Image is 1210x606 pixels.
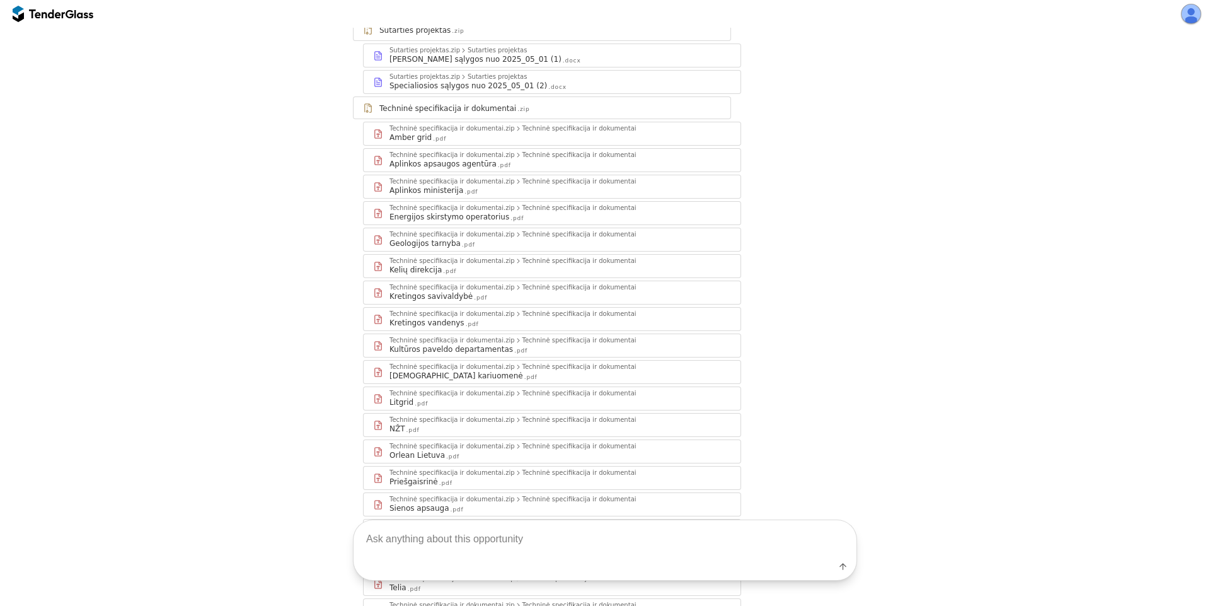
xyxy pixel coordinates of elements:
div: Techninė specifikacija ir dokumentai.zip [389,364,515,370]
div: Techninė specifikacija ir dokumentai.zip [389,125,515,132]
div: NŽT [389,424,405,434]
div: Techninė specifikacija ir dokumentai.zip [389,311,515,317]
div: Sutarties projektas.zip [389,47,460,54]
div: .pdf [462,241,475,249]
div: .zip [517,105,529,114]
a: Sutarties projektas.zip [353,18,731,41]
a: Techninė specifikacija ir dokumentai.zipTechninė specifikacija ir dokumentaiNŽT.pdf [363,413,741,437]
div: Techninė specifikacija ir dokumentai.zip [389,258,515,264]
div: .pdf [406,426,420,434]
div: [DEMOGRAPHIC_DATA] kariuomenė [389,371,523,381]
div: .pdf [415,400,428,408]
div: Techninė specifikacija ir dokumentai.zip [389,390,515,397]
div: .pdf [446,453,459,461]
div: Techninė specifikacija ir dokumentai.zip [389,231,515,238]
div: Aplinkos apsaugos agentūra [389,159,497,169]
div: Orlean Lietuva [389,450,445,460]
div: .docx [548,83,567,91]
div: Techninė specifikacija ir dokumentai [522,337,637,344]
a: Techninė specifikacija ir dokumentai.zipTechninė specifikacija ir dokumentaiKultūros paveldo depa... [363,334,741,358]
div: .pdf [466,320,479,329]
div: Litgrid [389,397,413,407]
div: Techninė specifikacija ir dokumentai [522,443,637,450]
div: Energijos skirstymo operatorius [389,212,509,222]
div: [PERSON_NAME] sąlygos nuo 2025_05_01 (1) [389,54,562,64]
div: Techninė specifikacija ir dokumentai [379,103,516,114]
div: Techninė specifikacija ir dokumentai.zip [389,470,515,476]
div: Kelių direkcija [389,265,442,275]
a: Techninė specifikacija ir dokumentai.zipTechninė specifikacija ir dokumentaiOrlean Lietuva.pdf [363,440,741,463]
div: Sutarties projektas [379,25,451,35]
a: Techninė specifikacija ir dokumentai.zip [353,96,731,119]
div: Kretingos vandenys [389,318,464,328]
div: Techninė specifikacija ir dokumentai.zip [389,152,515,158]
div: Aplinkos ministerija [389,185,463,195]
div: .docx [563,57,581,65]
div: Techninė specifikacija ir dokumentai [522,152,637,158]
div: .pdf [433,135,446,143]
div: .pdf [498,161,511,170]
a: Sutarties projektas.zipSutarties projektasSpecialiosios sąlygos nuo 2025_05_01 (2).docx [363,70,741,94]
div: Techninė specifikacija ir dokumentai [522,258,637,264]
a: Techninė specifikacija ir dokumentai.zipTechninė specifikacija ir dokumentaiKelių direkcija.pdf [363,254,741,278]
div: Techninė specifikacija ir dokumentai [522,178,637,185]
a: Techninė specifikacija ir dokumentai.zipTechninė specifikacija ir dokumentaiEnergijos skirstymo o... [363,201,741,225]
div: .zip [452,27,464,35]
div: Techninė specifikacija ir dokumentai.zip [389,443,515,450]
div: Techninė specifikacija ir dokumentai [522,364,637,370]
div: Techninė specifikacija ir dokumentai.zip [389,284,515,291]
div: Techninė specifikacija ir dokumentai [522,311,637,317]
a: Techninė specifikacija ir dokumentai.zipTechninė specifikacija ir dokumentaiAmber grid.pdf [363,122,741,146]
div: Techninė specifikacija ir dokumentai.zip [389,337,515,344]
div: Techninė specifikacija ir dokumentai [522,417,637,423]
a: Techninė specifikacija ir dokumentai.zipTechninė specifikacija ir dokumentaiKretingos savivaldybė... [363,281,741,305]
div: Techninė specifikacija ir dokumentai [522,125,637,132]
div: .pdf [439,479,452,487]
div: Techninė specifikacija ir dokumentai [522,231,637,238]
div: Sutarties projektas.zip [389,74,460,80]
div: Techninė specifikacija ir dokumentai.zip [389,178,515,185]
div: Techninė specifikacija ir dokumentai [522,205,637,211]
div: Techninė specifikacija ir dokumentai.zip [389,417,515,423]
div: .pdf [474,294,487,302]
a: Techninė specifikacija ir dokumentai.zipTechninė specifikacija ir dokumentaiAplinkos apsaugos age... [363,148,741,172]
div: Sutarties projektas [468,74,527,80]
a: Techninė specifikacija ir dokumentai.zipTechninė specifikacija ir dokumentaiPriešgaisrinė.pdf [363,466,741,490]
a: Techninė specifikacija ir dokumentai.zipTechninė specifikacija ir dokumentaiLitgrid.pdf [363,387,741,411]
div: Amber grid [389,132,432,143]
div: Techninė specifikacija ir dokumentai.zip [389,205,515,211]
a: Techninė specifikacija ir dokumentai.zipTechninė specifikacija ir dokumentaiKretingos vandenys.pdf [363,307,741,331]
div: .pdf [510,214,524,223]
a: Techninė specifikacija ir dokumentai.zipTechninė specifikacija ir dokumentai[DEMOGRAPHIC_DATA] ka... [363,360,741,384]
div: .pdf [514,347,527,355]
a: Techninė specifikacija ir dokumentai.zipTechninė specifikacija ir dokumentaiSienos apsauga.pdf [363,492,741,516]
div: Sutarties projektas [468,47,527,54]
div: Kretingos savivaldybė [389,291,473,301]
a: Sutarties projektas.zipSutarties projektas[PERSON_NAME] sąlygos nuo 2025_05_01 (1).docx [363,44,741,67]
a: Techninė specifikacija ir dokumentai.zipTechninė specifikacija ir dokumentaiGeologijos tarnyba.pdf [363,228,741,252]
div: Techninė specifikacija ir dokumentai [522,470,637,476]
div: Kultūros paveldo departamentas [389,344,513,354]
div: Geologijos tarnyba [389,238,461,248]
div: .pdf [464,188,478,196]
div: Specialiosios sąlygos nuo 2025_05_01 (2) [389,81,547,91]
div: .pdf [443,267,456,276]
div: Priešgaisrinė [389,477,438,487]
div: .pdf [524,373,538,382]
div: Techninė specifikacija ir dokumentai [522,390,637,397]
a: Techninė specifikacija ir dokumentai.zipTechninė specifikacija ir dokumentaiAplinkos ministerija.pdf [363,175,741,199]
div: Techninė specifikacija ir dokumentai [522,284,637,291]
